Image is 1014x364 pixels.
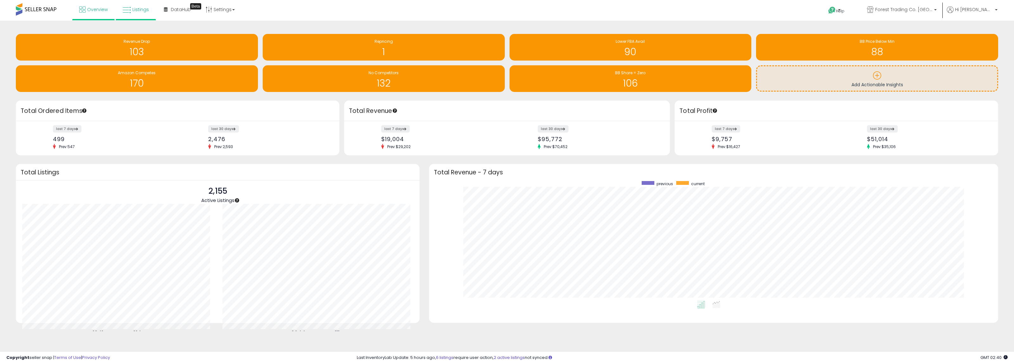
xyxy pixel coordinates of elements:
[53,136,173,142] div: 499
[6,355,110,361] div: seller snap | |
[263,65,505,92] a: No Competitors 132
[201,197,234,204] span: Active Listings
[867,125,898,133] label: last 30 days
[171,6,191,13] span: DataHub
[657,181,673,186] span: previous
[513,78,748,88] h1: 106
[712,108,718,114] div: Tooltip anchor
[712,136,832,142] div: $9,757
[712,125,740,133] label: last 7 days
[234,198,240,203] div: Tooltip anchor
[381,125,410,133] label: last 7 days
[263,34,505,61] a: Repricing 1
[118,70,156,75] span: Amazon Competes
[756,34,998,61] a: BB Price Below Min 88
[615,70,645,75] span: BB Share = Zero
[510,34,752,61] a: Lower FBA Avail 90
[851,81,903,88] span: Add Actionable Insights
[436,354,453,361] a: 6 listings
[81,108,87,114] div: Tooltip anchor
[82,354,110,361] a: Privacy Policy
[434,170,993,175] h3: Total Revenue - 7 days
[132,6,149,13] span: Listings
[211,144,236,149] span: Prev: 2,593
[357,355,1008,361] div: Last InventoryLab Update: 5 hours ago, require user action, not synced.
[54,354,81,361] a: Terms of Use
[201,185,234,197] p: 2,155
[21,170,415,175] h3: Total Listings
[867,136,987,142] div: $51,014
[392,108,398,114] div: Tooltip anchor
[335,329,340,337] b: 111
[538,125,568,133] label: last 30 days
[860,39,895,44] span: BB Price Below Min
[133,329,141,337] b: 214
[980,354,1008,361] span: 2025-10-11 02:40 GMT
[16,34,258,61] a: Revenue Drop 103
[19,78,255,88] h1: 170
[349,107,665,115] h3: Total Revenue
[291,329,305,337] b: 2044
[513,47,748,57] h1: 90
[208,136,328,142] div: 2,476
[679,107,993,115] h3: Total Profit
[208,125,239,133] label: last 30 days
[541,144,571,149] span: Prev: $70,452
[375,39,393,44] span: Repricing
[93,329,103,337] b: 1941
[715,144,743,149] span: Prev: $16,427
[124,39,150,44] span: Revenue Drop
[21,107,335,115] h3: Total Ordered Items
[369,70,399,75] span: No Competitors
[384,144,414,149] span: Prev: $29,202
[494,354,525,361] a: 2 active listings
[757,66,997,91] a: Add Actionable Insights
[538,136,659,142] div: $95,772
[691,181,705,186] span: current
[190,3,201,10] div: Tooltip anchor
[823,2,857,21] a: Help
[947,6,998,21] a: Hi [PERSON_NAME]
[6,354,29,361] strong: Copyright
[828,6,836,14] i: Get Help
[16,65,258,92] a: Amazon Competes 170
[266,47,502,57] h1: 1
[836,8,844,14] span: Help
[759,47,995,57] h1: 88
[870,144,899,149] span: Prev: $35,106
[19,47,255,57] h1: 103
[53,125,81,133] label: last 7 days
[955,6,993,13] span: Hi [PERSON_NAME]
[875,6,932,13] span: Forest Trading Co. [GEOGRAPHIC_DATA]
[87,6,108,13] span: Overview
[266,78,502,88] h1: 132
[56,144,78,149] span: Prev: 547
[616,39,645,44] span: Lower FBA Avail
[510,65,752,92] a: BB Share = Zero 106
[381,136,502,142] div: $19,004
